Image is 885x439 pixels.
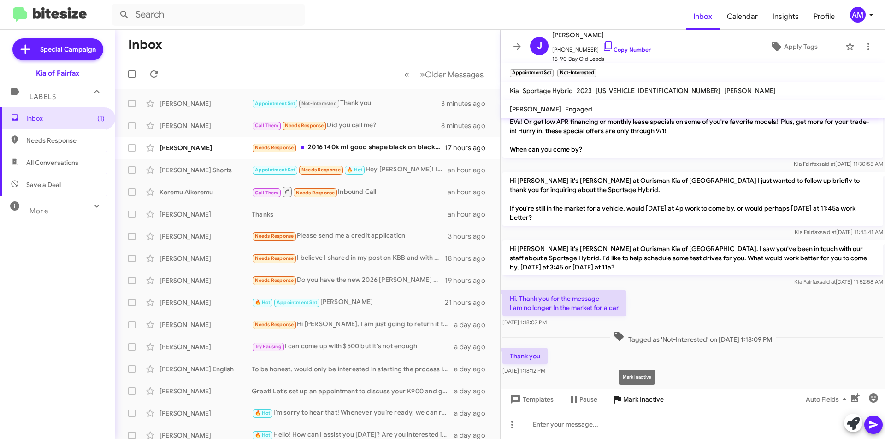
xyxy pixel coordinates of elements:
[502,319,547,326] span: [DATE] 1:18:07 PM
[255,410,271,416] span: 🔥 Hot
[577,87,592,95] span: 2023
[502,367,545,374] span: [DATE] 1:18:12 PM
[806,3,842,30] span: Profile
[425,70,484,80] span: Older Messages
[252,164,448,175] div: Hey [PERSON_NAME]! I can stop by in a few minutes, after my meeting.
[159,99,252,108] div: [PERSON_NAME]
[252,186,448,198] div: Inbound Call
[255,233,294,239] span: Needs Response
[255,432,271,438] span: 🔥 Hot
[842,7,875,23] button: AM
[255,344,282,350] span: Try Pausing
[29,93,56,101] span: Labels
[29,207,48,215] span: More
[159,320,252,329] div: [PERSON_NAME]
[596,87,720,95] span: [US_VEHICLE_IDENTIFICATION_NUMBER]
[296,190,335,196] span: Needs Response
[850,7,866,23] div: AM
[820,278,836,285] span: said at
[255,123,279,129] span: Call Them
[159,386,252,396] div: [PERSON_NAME]
[720,3,765,30] span: Calendar
[579,391,597,408] span: Pause
[399,65,415,84] button: Previous
[510,69,554,77] small: Appointment Set
[454,386,493,396] div: a day ago
[502,348,548,364] p: Thank you
[523,87,573,95] span: Sportage Hybrid
[552,41,651,54] span: [PHONE_NUMBER]
[448,187,493,197] div: an hour ago
[252,142,445,153] div: 2016 140k mi good shape black on black SXL
[252,319,454,330] div: Hi [PERSON_NAME], I am just going to return it to the dealership
[112,4,305,26] input: Search
[159,276,252,285] div: [PERSON_NAME]
[255,167,295,173] span: Appointment Set
[794,160,883,167] span: Kia Fairfax [DATE] 11:30:55 AM
[448,232,493,241] div: 3 hours ago
[619,370,655,385] div: Mark Inactive
[454,342,493,351] div: a day ago
[686,3,720,30] a: Inbox
[819,160,835,167] span: said at
[537,39,542,53] span: J
[765,3,806,30] a: Insights
[445,298,493,307] div: 21 hours ago
[159,254,252,263] div: [PERSON_NAME]
[602,46,651,53] a: Copy Number
[159,364,252,374] div: [PERSON_NAME] English
[502,240,883,275] p: Hi [PERSON_NAME] it's [PERSON_NAME] at Ourisman Kia of [GEOGRAPHIC_DATA]. I saw you've been in to...
[159,232,252,241] div: [PERSON_NAME]
[746,38,841,55] button: Apply Tags
[40,45,96,54] span: Special Campaign
[795,228,883,235] span: Kia Fairfax [DATE] 11:45:41 AM
[252,275,445,286] div: Do you have the new 2026 [PERSON_NAME] EV??
[347,167,362,173] span: 🔥 Hot
[510,87,519,95] span: Kia
[798,391,857,408] button: Auto Fields
[159,342,252,351] div: [PERSON_NAME]
[445,254,493,263] div: 18 hours ago
[454,364,493,374] div: a day ago
[441,99,493,108] div: 3 minutes ago
[159,121,252,130] div: [PERSON_NAME]
[252,297,445,308] div: [PERSON_NAME]
[441,121,493,130] div: 8 minutes ago
[448,210,493,219] div: an hour ago
[605,391,671,408] button: Mark Inactive
[445,143,493,152] div: 17 hours ago
[26,180,61,189] span: Save a Deal
[255,299,271,305] span: 🔥 Hot
[26,136,105,145] span: Needs Response
[128,37,162,52] h1: Inbox
[502,290,626,316] p: Hi. Thank you for the message I am no longer In the market for a car
[724,87,776,95] span: [PERSON_NAME]
[255,100,295,106] span: Appointment Set
[301,100,337,106] span: Not-Interested
[159,143,252,152] div: [PERSON_NAME]
[454,409,493,418] div: a day ago
[159,210,252,219] div: [PERSON_NAME]
[252,253,445,263] div: I believe I shared in my post on KBB and with one of your sales people that the battery was not c...
[414,65,489,84] button: Next
[565,105,592,113] span: Engaged
[26,158,78,167] span: All Conversations
[255,277,294,283] span: Needs Response
[508,391,554,408] span: Templates
[277,299,317,305] span: Appointment Set
[252,210,448,219] div: Thanks
[806,391,850,408] span: Auto Fields
[557,69,596,77] small: Not-Interested
[285,123,324,129] span: Needs Response
[252,341,454,352] div: I can come up with $500 but it's not enough
[448,165,493,175] div: an hour ago
[255,145,294,151] span: Needs Response
[159,165,252,175] div: [PERSON_NAME] Shorts
[255,255,294,261] span: Needs Response
[252,386,454,396] div: Great! Let's set up an appointment to discuss your K900 and get you a fair offer. What day works ...
[12,38,103,60] a: Special Campaign
[252,364,454,374] div: To be honest, would only be interested in starting the process if I knew what comparable offers f...
[561,391,605,408] button: Pause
